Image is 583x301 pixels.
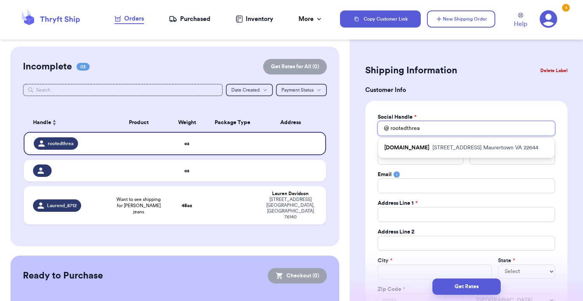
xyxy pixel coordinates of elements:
[432,279,501,295] button: Get Rates
[514,13,527,29] a: Help
[537,62,571,79] button: Delete Label
[340,10,421,28] button: Copy Customer Link
[281,88,314,92] span: Payment Status
[113,196,164,215] span: Want to see shipping for [PERSON_NAME] jeans
[205,113,259,132] th: Package Type
[562,4,570,12] div: 3
[378,257,392,265] label: City
[540,10,557,28] a: 3
[378,228,415,236] label: Address Line 2
[276,84,327,96] button: Payment Status
[33,119,51,127] span: Handle
[231,88,260,92] span: Date Created
[23,61,72,73] h2: Incomplete
[76,63,90,71] span: 03
[384,144,429,152] p: [DOMAIN_NAME]
[378,171,392,178] label: Email
[23,270,103,282] h2: Ready to Purchase
[184,141,189,146] strong: oz
[498,257,515,265] label: State
[378,121,389,136] div: @
[365,64,457,77] h2: Shipping Information
[260,113,326,132] th: Address
[378,199,418,207] label: Address Line 1
[182,203,192,208] strong: 48 oz
[298,14,323,24] div: More
[48,140,73,147] span: rootedthrea
[23,84,223,96] input: Search
[432,144,538,152] p: [STREET_ADDRESS] Maurertown VA 22644
[263,59,327,74] button: Get Rates for All (0)
[51,118,57,127] button: Sort ascending
[365,85,567,95] h3: Customer Info
[108,113,169,132] th: Product
[427,10,495,28] button: New Shipping Order
[378,113,416,121] label: Social Handle
[264,191,317,197] div: Lauren Davidson
[47,202,76,209] span: Laurend_8712
[115,14,144,24] a: Orders
[514,19,527,29] span: Help
[268,268,327,284] button: Checkout (0)
[236,14,273,24] a: Inventory
[115,14,144,23] div: Orders
[264,197,317,220] div: [STREET_ADDRESS] [GEOGRAPHIC_DATA] , [GEOGRAPHIC_DATA] 76140
[169,14,210,24] a: Purchased
[184,168,189,173] strong: oz
[169,113,205,132] th: Weight
[226,84,273,96] button: Date Created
